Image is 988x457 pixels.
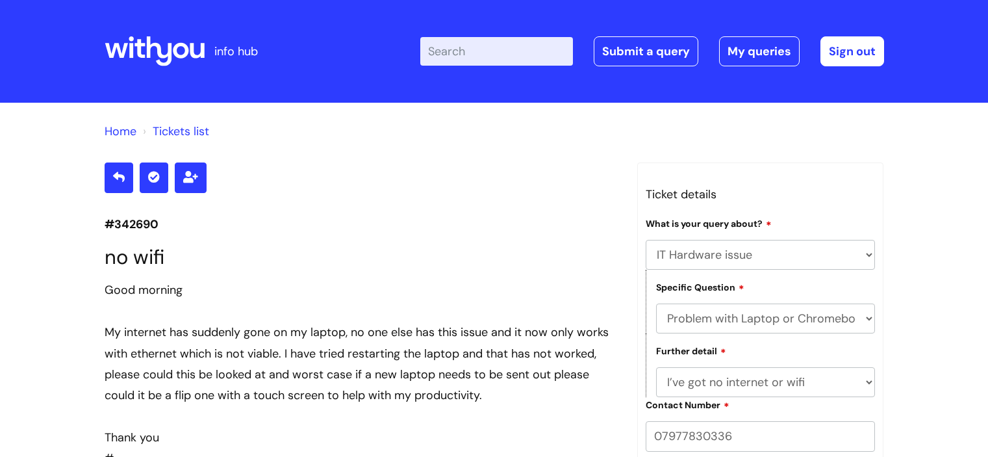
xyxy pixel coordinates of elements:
[820,36,884,66] a: Sign out
[646,398,729,411] label: Contact Number
[646,216,772,229] label: What is your query about?
[153,124,209,139] a: Tickets list
[140,121,209,142] li: Tickets list
[420,37,573,66] input: Search
[646,184,876,205] h3: Ticket details
[594,36,698,66] a: Submit a query
[420,36,884,66] div: | -
[105,121,136,142] li: Solution home
[719,36,800,66] a: My queries
[656,344,726,357] label: Further detail
[105,322,618,406] div: My internet has suddenly gone on my laptop, no one else has this issue and it now only works with...
[105,245,618,269] h1: no wifi
[656,280,744,293] label: Specific Question
[105,427,618,448] div: Thank you
[105,280,618,300] div: Good morning
[105,214,618,235] p: #342690
[105,124,136,139] a: Home
[214,41,258,62] p: info hub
